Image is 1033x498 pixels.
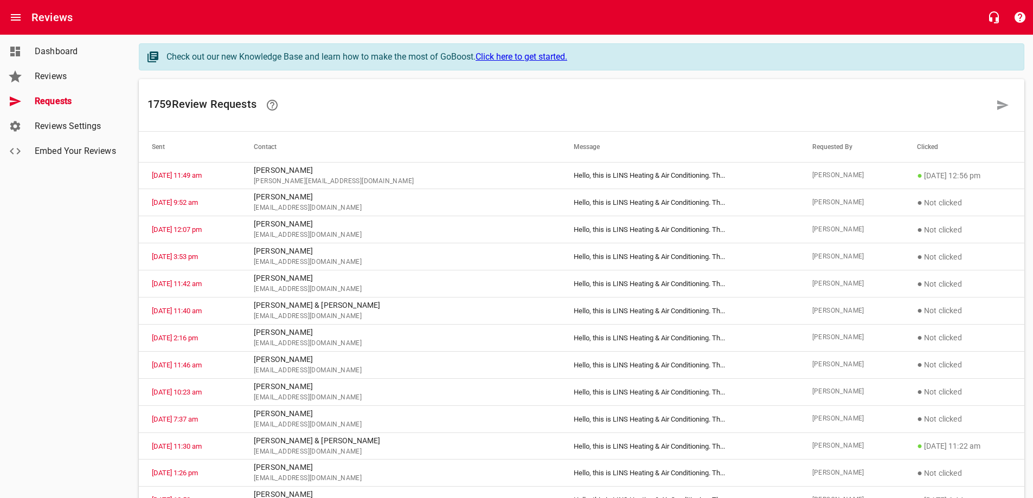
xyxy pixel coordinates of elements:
p: [PERSON_NAME] [254,381,548,392]
p: Not clicked [917,331,1011,344]
span: [EMAIL_ADDRESS][DOMAIN_NAME] [254,203,548,214]
p: [PERSON_NAME] [254,462,548,473]
span: ● [917,359,922,370]
span: [EMAIL_ADDRESS][DOMAIN_NAME] [254,392,548,403]
td: Hello, this is LINS Heating & Air Conditioning. Th ... [561,378,799,405]
span: Embed Your Reviews [35,145,117,158]
a: [DATE] 11:49 am [152,171,202,179]
a: [DATE] 9:52 am [152,198,198,206]
span: [PERSON_NAME] [812,306,891,316]
a: [DATE] 10:23 am [152,388,202,396]
span: [PERSON_NAME] [812,413,891,424]
span: [PERSON_NAME] [812,279,891,289]
span: ● [917,468,922,478]
span: [PERSON_NAME] [812,224,891,235]
span: ● [917,197,922,208]
p: [PERSON_NAME] [254,218,548,230]
p: [PERSON_NAME] & [PERSON_NAME] [254,435,548,447]
p: [PERSON_NAME] [254,408,548,419]
p: Not clicked [917,304,1011,317]
span: [PERSON_NAME] [812,468,891,478]
a: [DATE] 11:42 am [152,280,202,288]
span: [PERSON_NAME] [812,251,891,262]
span: Requests [35,95,117,108]
td: Hello, this is LINS Heating & Air Conditioning. Th ... [561,270,799,297]
td: Hello, this is LINS Heating & Air Conditioning. Th ... [561,324,799,351]
p: [PERSON_NAME] [254,327,548,338]
a: [DATE] 12:07 pm [152,225,202,234]
span: ● [917,170,922,180]
span: ● [917,332,922,342]
p: Not clicked [917,467,1011,480]
span: [PERSON_NAME] [812,332,891,343]
span: [EMAIL_ADDRESS][DOMAIN_NAME] [254,447,548,457]
div: Check out our new Knowledge Base and learn how to make the most of GoBoost. [166,50,1013,63]
span: [PERSON_NAME] [812,441,891,451]
a: [DATE] 11:40 am [152,307,202,315]
a: [DATE] 11:46 am [152,361,202,369]
p: [PERSON_NAME] [254,165,548,176]
span: ● [917,224,922,235]
td: Hello, this is LINS Heating & Air Conditioning. Th ... [561,216,799,243]
span: Reviews Settings [35,120,117,133]
td: Hello, this is LINS Heating & Air Conditioning. Th ... [561,189,799,216]
td: Hello, this is LINS Heating & Air Conditioning. Th ... [561,432,799,460]
button: Live Chat [981,4,1007,30]
span: [EMAIL_ADDRESS][DOMAIN_NAME] [254,284,548,295]
a: [DATE] 3:53 pm [152,253,198,261]
p: Not clicked [917,196,1011,209]
a: Learn how requesting reviews can improve your online presence [259,92,285,118]
p: [DATE] 11:22 am [917,439,1011,452]
span: [EMAIL_ADDRESS][DOMAIN_NAME] [254,473,548,484]
span: [EMAIL_ADDRESS][DOMAIN_NAME] [254,311,548,322]
span: ● [917,386,922,397]
p: [PERSON_NAME] [254,191,548,203]
span: [EMAIL_ADDRESS][DOMAIN_NAME] [254,230,548,241]
span: ● [917,305,922,315]
p: [PERSON_NAME] [254,273,548,284]
span: [PERSON_NAME] [812,359,891,370]
th: Requested By [799,132,904,162]
span: [PERSON_NAME] [812,170,891,181]
p: [PERSON_NAME] [254,245,548,257]
button: Open drawer [3,4,29,30]
td: Hello, this is LINS Heating & Air Conditioning. Th ... [561,351,799,378]
td: Hello, this is LINS Heating & Air Conditioning. Th ... [561,405,799,432]
td: Hello, this is LINS Heating & Air Conditioning. Th ... [561,243,799,270]
th: Contact [241,132,561,162]
th: Message [561,132,799,162]
td: Hello, this is LINS Heating & Air Conditioning. Th ... [561,162,799,189]
p: Not clicked [917,223,1011,236]
span: Dashboard [35,45,117,58]
span: [PERSON_NAME] [812,386,891,397]
p: Not clicked [917,250,1011,263]
h6: Reviews [31,9,73,26]
span: [PERSON_NAME] [812,197,891,208]
p: [PERSON_NAME] [254,354,548,365]
span: ● [917,251,922,262]
p: Not clicked [917,358,1011,371]
a: [DATE] 11:30 am [152,442,202,450]
span: ● [917,279,922,289]
span: [EMAIL_ADDRESS][DOMAIN_NAME] [254,338,548,349]
a: [DATE] 1:26 pm [152,469,198,477]
span: [EMAIL_ADDRESS][DOMAIN_NAME] [254,365,548,376]
p: Not clicked [917,385,1011,398]
a: Click here to get started. [476,51,567,62]
a: [DATE] 7:37 am [152,415,198,423]
span: [PERSON_NAME][EMAIL_ADDRESS][DOMAIN_NAME] [254,176,548,187]
th: Clicked [904,132,1024,162]
p: Not clicked [917,412,1011,425]
button: Support Portal [1007,4,1033,30]
td: Hello, this is LINS Heating & Air Conditioning. Th ... [561,297,799,325]
span: Reviews [35,70,117,83]
span: ● [917,413,922,424]
td: Hello, this is LINS Heating & Air Conditioning. Th ... [561,460,799,487]
p: [DATE] 12:56 pm [917,169,1011,182]
p: [PERSON_NAME] & [PERSON_NAME] [254,300,548,311]
p: Not clicked [917,277,1011,290]
span: ● [917,441,922,451]
span: [EMAIL_ADDRESS][DOMAIN_NAME] [254,419,548,430]
span: [EMAIL_ADDRESS][DOMAIN_NAME] [254,257,548,268]
h6: 1759 Review Request s [147,92,990,118]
